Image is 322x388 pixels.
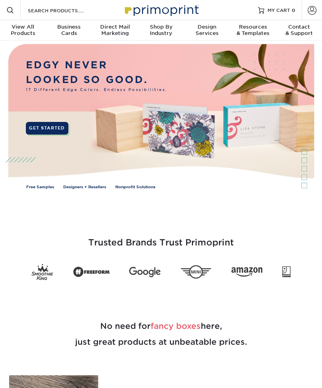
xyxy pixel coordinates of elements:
[92,20,138,41] a: Direct MailMarketing
[231,267,263,277] img: Amazon
[276,24,322,30] span: Contact
[26,122,68,135] a: GET STARTED
[138,24,184,37] div: Industry
[184,24,230,37] div: Services
[184,24,230,30] span: Design
[63,184,106,190] a: Designers + Resellers
[46,20,92,41] a: BusinessCards
[26,87,168,93] span: 17 Different Edge Colors. Endless Possibilities.
[92,24,138,30] span: Direct Mail
[73,264,110,280] img: Freeform
[92,24,138,37] div: Marketing
[282,266,291,278] img: Goodwill
[230,24,276,37] div: & Templates
[180,265,212,279] img: Mini
[138,20,184,41] a: Shop ByIndustry
[184,20,230,41] a: DesignServices
[6,218,316,257] h3: Trusted Brands Trust Primoprint
[151,321,201,331] span: fancy boxes
[31,264,53,280] img: Smoothie King
[292,7,295,13] span: 0
[115,184,155,190] a: Nonprofit Solutions
[138,24,184,30] span: Shop By
[276,24,322,37] div: & Support
[129,267,161,277] img: Google
[46,24,92,30] span: Business
[26,184,54,190] a: Free Samples
[26,58,168,72] p: EDGY NEVER
[230,24,276,30] span: Resources
[121,1,201,18] img: Primoprint
[276,20,322,41] a: Contact& Support
[26,73,168,87] p: LOOKED SO GOOD.
[27,6,105,15] input: SEARCH PRODUCTS.....
[6,299,316,369] h2: No need for here, just great products at unbeatable prices.
[46,24,92,37] div: Cards
[230,20,276,41] a: Resources& Templates
[268,7,290,14] span: MY CART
